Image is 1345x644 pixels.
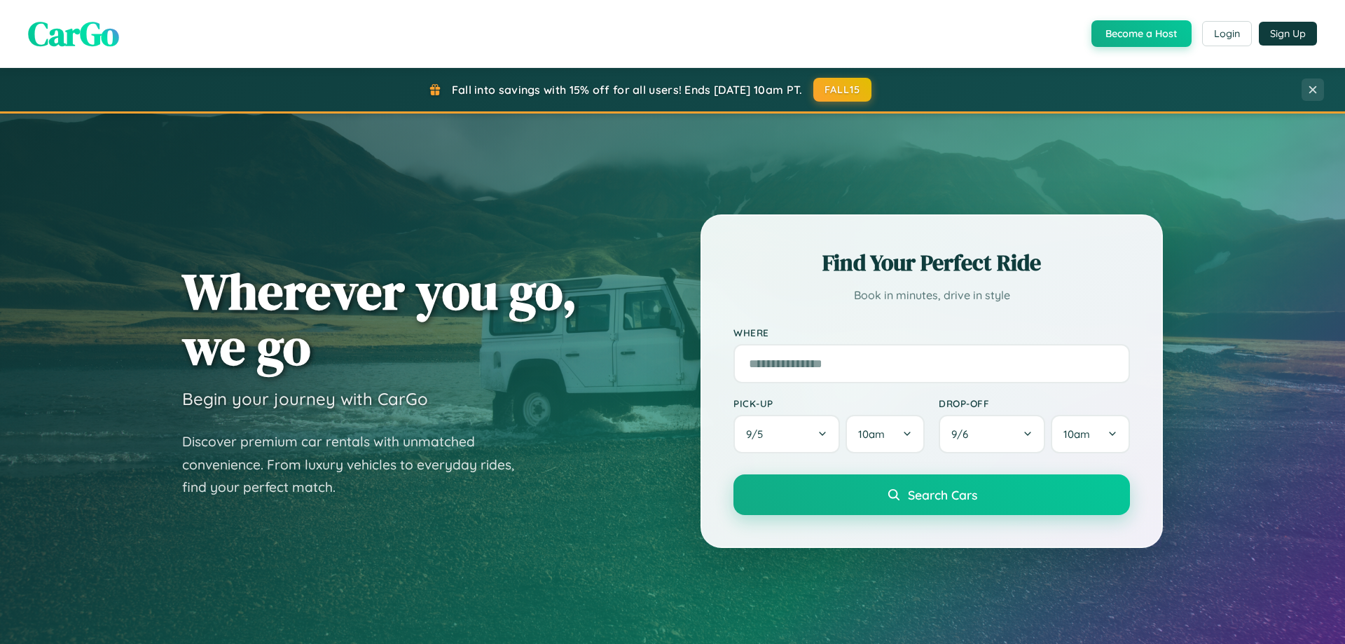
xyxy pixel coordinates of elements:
[1091,20,1192,47] button: Become a Host
[813,78,872,102] button: FALL15
[1259,22,1317,46] button: Sign Up
[452,83,803,97] span: Fall into savings with 15% off for all users! Ends [DATE] 10am PT.
[182,263,577,374] h1: Wherever you go, we go
[939,397,1130,409] label: Drop-off
[28,11,119,57] span: CarGo
[182,430,532,499] p: Discover premium car rentals with unmatched convenience. From luxury vehicles to everyday rides, ...
[951,427,975,441] span: 9 / 6
[908,487,977,502] span: Search Cars
[1063,427,1090,441] span: 10am
[939,415,1045,453] button: 9/6
[733,397,925,409] label: Pick-up
[733,247,1130,278] h2: Find Your Perfect Ride
[746,427,770,441] span: 9 / 5
[1202,21,1252,46] button: Login
[733,474,1130,515] button: Search Cars
[733,415,840,453] button: 9/5
[1051,415,1130,453] button: 10am
[858,427,885,441] span: 10am
[846,415,925,453] button: 10am
[733,285,1130,306] p: Book in minutes, drive in style
[733,327,1130,338] label: Where
[182,388,428,409] h3: Begin your journey with CarGo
